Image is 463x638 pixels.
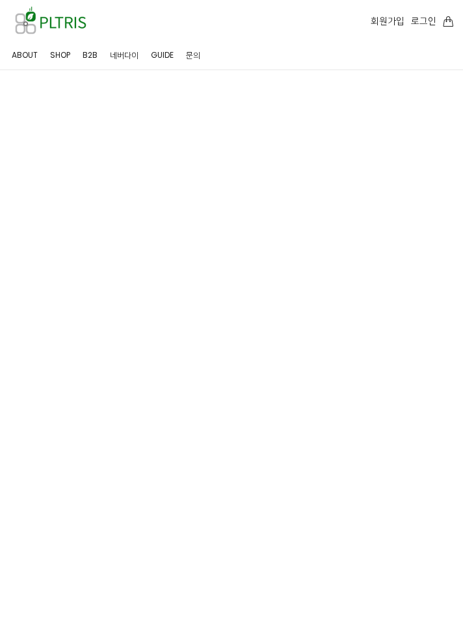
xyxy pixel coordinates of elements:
[48,40,70,70] a: SHOP
[149,40,174,70] a: GUIDE
[83,49,98,60] span: B2B
[110,49,139,60] span: 네버다이
[108,40,139,70] a: 네버다이
[50,49,70,60] span: SHOP
[10,40,38,70] a: ABOUT
[411,14,436,28] a: 로그인
[81,40,98,70] a: B2B
[184,40,200,70] a: 문의
[151,49,174,60] span: GUIDE
[371,14,404,28] a: 회원가입
[186,49,200,60] span: 문의
[12,49,38,60] span: ABOUT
